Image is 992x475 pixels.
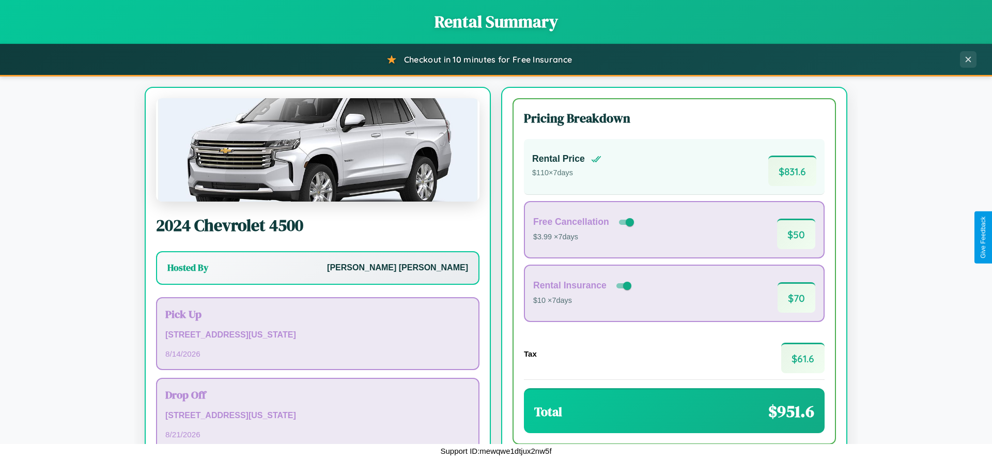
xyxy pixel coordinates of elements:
[533,280,607,291] h4: Rental Insurance
[534,403,562,420] h3: Total
[533,217,609,227] h4: Free Cancellation
[532,154,585,164] h4: Rental Price
[156,98,479,202] img: Chevrolet 4500
[768,156,816,186] span: $ 831.6
[156,214,479,237] h2: 2024 Chevrolet 4500
[524,110,825,127] h3: Pricing Breakdown
[778,282,815,313] span: $ 70
[165,347,470,361] p: 8 / 14 / 2026
[167,262,208,274] h3: Hosted By
[165,387,470,402] h3: Drop Off
[781,343,825,373] span: $ 61.6
[533,294,633,308] p: $10 × 7 days
[165,328,470,343] p: [STREET_ADDRESS][US_STATE]
[532,166,601,180] p: $ 110 × 7 days
[777,219,815,249] span: $ 50
[768,400,814,423] span: $ 951.6
[533,231,636,244] p: $3.99 × 7 days
[404,54,572,65] span: Checkout in 10 minutes for Free Insurance
[165,307,470,321] h3: Pick Up
[165,427,470,441] p: 8 / 21 / 2026
[980,217,987,258] div: Give Feedback
[524,349,537,358] h4: Tax
[10,10,982,33] h1: Rental Summary
[165,408,470,423] p: [STREET_ADDRESS][US_STATE]
[327,261,468,275] p: [PERSON_NAME] [PERSON_NAME]
[440,444,551,458] p: Support ID: mewqwe1dtjux2nw5f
